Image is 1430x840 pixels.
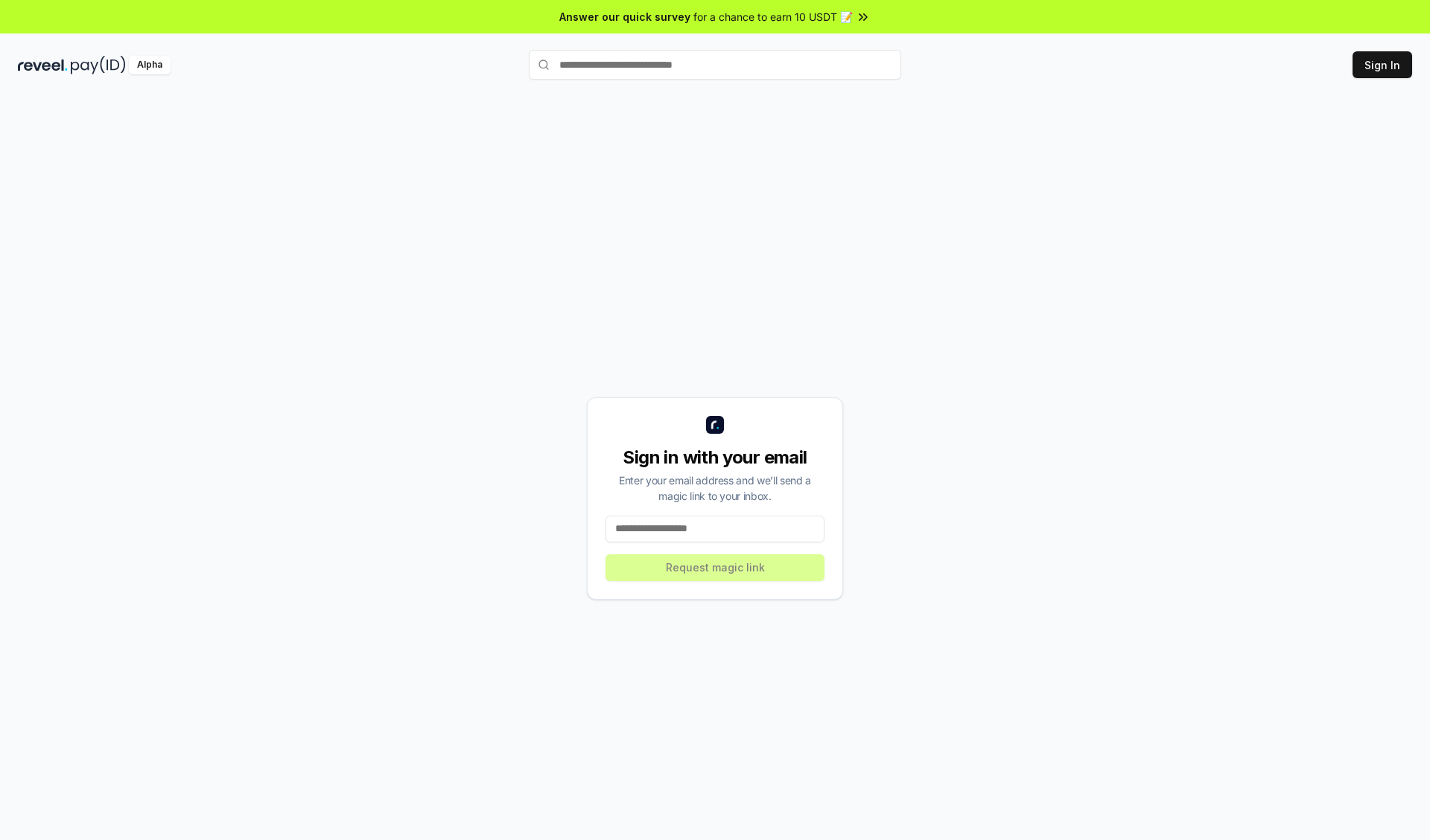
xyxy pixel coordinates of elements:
div: Enter your email address and we’ll send a magic link to your inbox. [606,472,824,504]
span: Answer our quick survey [559,9,690,25]
img: logo_small [706,416,724,434]
div: Alpha [129,56,171,74]
img: reveel_dark [18,56,68,74]
span: for a chance to earn 10 USDT 📝 [693,9,853,25]
div: Sign in with your email [606,446,824,469]
button: Sign In [1353,51,1412,78]
img: pay_id [71,56,126,74]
